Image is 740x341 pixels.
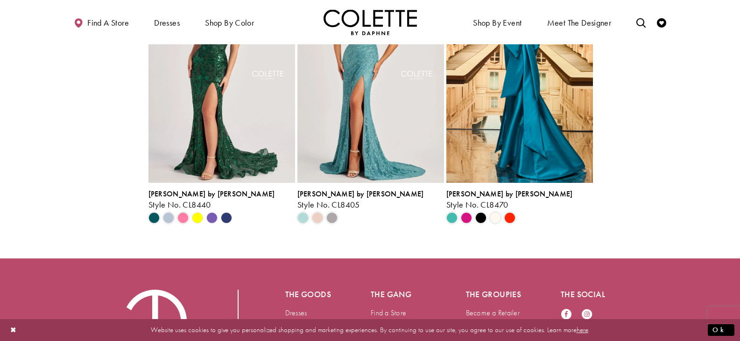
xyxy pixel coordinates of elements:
button: Submit Dialog [708,324,734,336]
p: Website uses cookies to give you personalized shopping and marketing experiences. By continuing t... [67,324,673,336]
span: Find a store [87,18,129,28]
i: Diamond White [490,212,501,223]
i: Black [475,212,486,223]
i: Spruce [148,212,160,223]
a: Visit Home Page [324,9,417,35]
h5: The social [561,290,619,299]
a: here [577,325,588,334]
h5: The goods [285,290,334,299]
a: Visit our Facebook - Opens in new tab [561,308,572,321]
span: Style No. CL8405 [297,199,360,210]
a: Become a Retailer [466,308,520,318]
i: Yellow [192,212,203,223]
div: Colette by Daphne Style No. CL8440 [148,190,295,209]
a: Check Wishlist [655,9,669,35]
i: Smoke [326,212,338,223]
i: Fuchsia [461,212,472,223]
i: Violet [206,212,218,223]
h5: The groupies [466,290,524,299]
span: [PERSON_NAME] by [PERSON_NAME] [297,189,424,199]
a: Dresses [285,308,307,318]
button: Close Dialog [6,322,21,338]
i: Cotton Candy [177,212,189,223]
div: Colette by Daphne Style No. CL8405 [297,190,444,209]
span: Shop by color [203,9,256,35]
span: Dresses [152,9,182,35]
i: Turquoise [446,212,458,223]
div: Colette by Daphne Style No. CL8470 [446,190,593,209]
a: Find a store [71,9,131,35]
i: Navy Blue [221,212,232,223]
span: Style No. CL8440 [148,199,211,210]
i: Sea Glass [297,212,309,223]
img: Colette by Daphne [324,9,417,35]
a: Visit our Instagram - Opens in new tab [581,308,592,321]
span: Dresses [154,18,180,28]
h5: The gang [371,290,429,299]
span: [PERSON_NAME] by [PERSON_NAME] [148,189,275,199]
span: Shop by color [205,18,254,28]
span: Shop By Event [471,9,524,35]
i: Scarlet [504,212,515,223]
a: Toggle search [634,9,648,35]
span: Style No. CL8470 [446,199,508,210]
span: [PERSON_NAME] by [PERSON_NAME] [446,189,573,199]
a: Find a Store [371,308,406,318]
span: Meet the designer [547,18,612,28]
i: Rose [312,212,323,223]
a: Meet the designer [545,9,614,35]
i: Ice Blue [163,212,174,223]
span: Shop By Event [473,18,522,28]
